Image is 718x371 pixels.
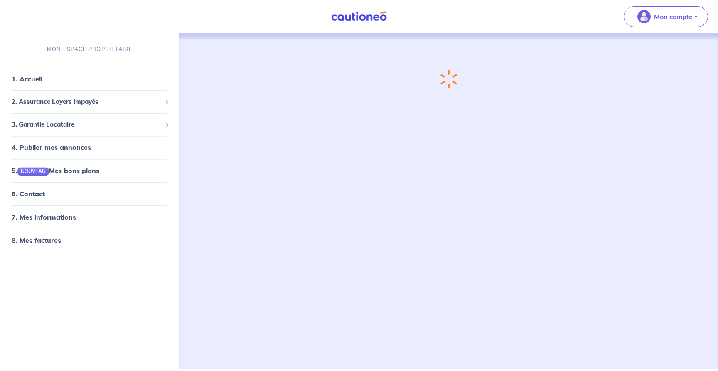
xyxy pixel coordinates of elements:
[654,12,693,22] p: Mon compte
[3,209,176,226] div: 7. Mes informations
[3,163,176,179] div: 5.NOUVEAUMes bons plans
[47,45,133,53] p: MON ESPACE PROPRIÉTAIRE
[3,232,176,249] div: 8. Mes factures
[12,75,42,83] a: 1. Accueil
[624,6,708,27] button: illu_account_valid_menu.svgMon compte
[3,117,176,133] div: 3. Garantie Locataire
[12,98,162,107] span: 2. Assurance Loyers Impayés
[12,237,61,245] a: 8. Mes factures
[637,10,651,23] img: illu_account_valid_menu.svg
[12,144,91,152] a: 4. Publier mes annonces
[3,71,176,88] div: 1. Accueil
[328,11,390,22] img: Cautioneo
[12,167,99,175] a: 5.NOUVEAUMes bons plans
[3,139,176,156] div: 4. Publier mes annonces
[440,70,457,89] img: loading-spinner
[3,94,176,110] div: 2. Assurance Loyers Impayés
[12,213,76,222] a: 7. Mes informations
[12,120,162,129] span: 3. Garantie Locataire
[12,190,45,198] a: 6. Contact
[3,186,176,203] div: 6. Contact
